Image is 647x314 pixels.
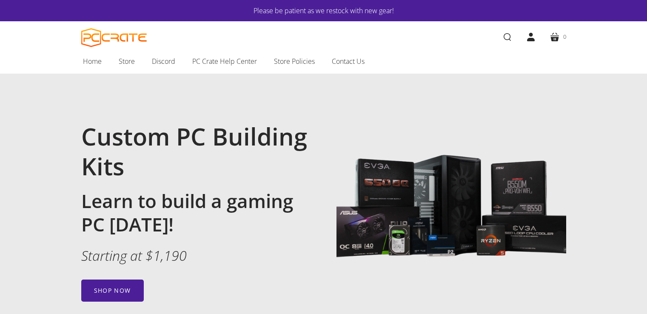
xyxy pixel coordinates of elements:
[81,28,147,47] a: PC CRATE
[332,56,365,67] span: Contact Us
[152,56,175,67] span: Discord
[143,52,184,70] a: Discord
[110,52,143,70] a: Store
[81,246,187,265] em: Starting at $1,190
[184,52,265,70] a: PC Crate Help Center
[323,52,373,70] a: Contact Us
[68,52,579,74] nav: Main navigation
[543,25,573,49] a: 0
[265,52,323,70] a: Store Policies
[74,52,110,70] a: Home
[81,189,311,236] h2: Learn to build a gaming PC [DATE]!
[81,280,144,302] a: Shop now
[563,32,566,41] span: 0
[83,56,102,67] span: Home
[81,121,311,181] h1: Custom PC Building Kits
[119,56,135,67] span: Store
[192,56,257,67] span: PC Crate Help Center
[274,56,315,67] span: Store Policies
[107,5,541,16] a: Please be patient as we restock with new gear!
